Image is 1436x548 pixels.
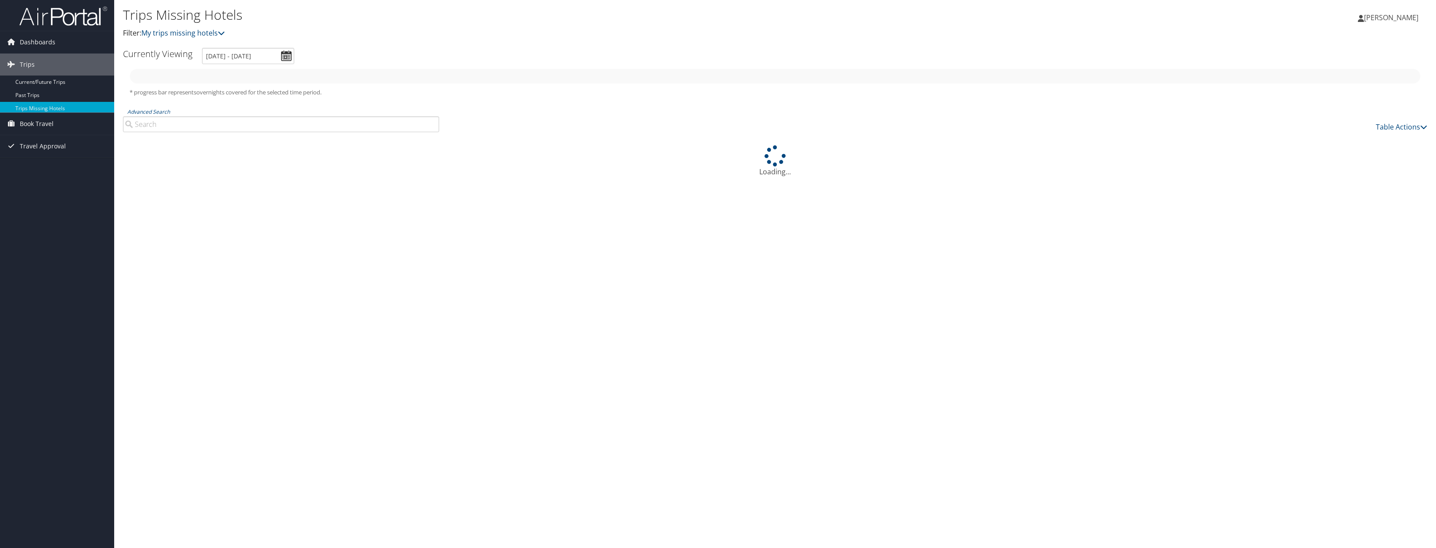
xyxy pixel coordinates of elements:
[20,54,35,76] span: Trips
[127,108,170,115] a: Advanced Search
[1358,4,1427,31] a: [PERSON_NAME]
[123,6,992,24] h1: Trips Missing Hotels
[123,28,992,39] p: Filter:
[1364,13,1418,22] span: [PERSON_NAME]
[19,6,107,26] img: airportal-logo.png
[123,116,439,132] input: Advanced Search
[20,31,55,53] span: Dashboards
[20,135,66,157] span: Travel Approval
[1376,122,1427,132] a: Table Actions
[130,88,1421,97] h5: * progress bar represents overnights covered for the selected time period.
[123,48,192,60] h3: Currently Viewing
[123,145,1427,177] div: Loading...
[141,28,225,38] a: My trips missing hotels
[202,48,294,64] input: [DATE] - [DATE]
[20,113,54,135] span: Book Travel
